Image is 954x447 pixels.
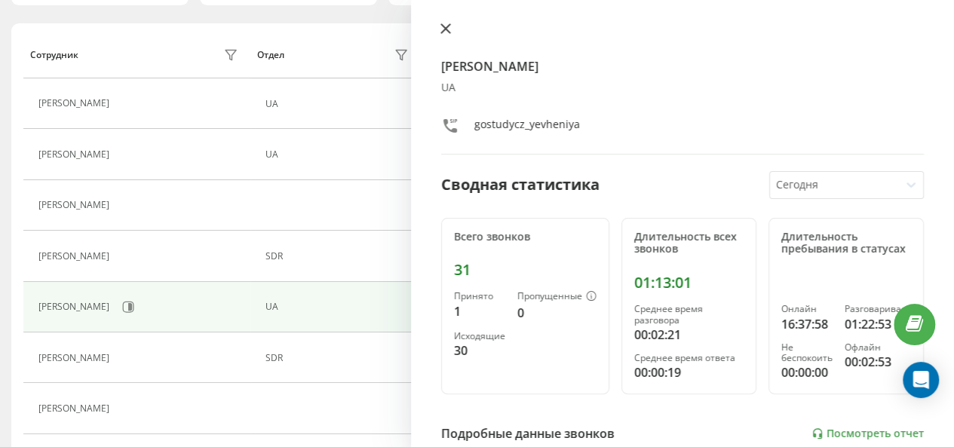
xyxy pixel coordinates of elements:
div: [PERSON_NAME] [38,251,113,262]
div: Принято [454,291,505,302]
div: gostudycz_yevheniya [474,117,580,139]
div: Длительность пребывания в статусах [781,231,911,256]
div: 1 [454,302,505,320]
div: Пропущенные [517,291,597,303]
div: Исходящие [454,331,505,341]
div: 00:00:19 [634,363,744,381]
div: 30 [454,341,505,360]
div: [PERSON_NAME] [38,149,113,160]
div: Сотрудник [30,50,78,60]
div: 31 [454,261,597,279]
div: Подробные данные звонков [441,424,615,442]
h4: [PERSON_NAME] [441,57,924,75]
div: [PERSON_NAME] [38,353,113,363]
div: Среднее время разговора [634,304,744,326]
div: UA [265,99,413,109]
div: [PERSON_NAME] [38,403,113,414]
div: SDR [265,251,413,262]
div: Онлайн [781,304,833,314]
div: 01:13:01 [634,274,744,292]
div: 00:02:21 [634,326,744,344]
div: Всего звонков [454,231,597,243]
div: UA [441,81,924,94]
div: [PERSON_NAME] [38,98,113,109]
div: [PERSON_NAME] [38,302,113,312]
div: 01:22:53 [845,315,911,333]
div: 0 [517,304,597,322]
a: Посмотреть отчет [811,427,924,440]
div: Сводная статистика [441,173,600,196]
div: Среднее время ответа [634,353,744,363]
div: UA [265,302,413,312]
div: Длительность всех звонков [634,231,744,256]
div: UA [265,149,413,160]
div: Офлайн [845,342,911,353]
div: 00:00:00 [781,363,833,381]
div: SDR [265,353,413,363]
div: 00:02:53 [845,353,911,371]
div: Разговаривает [845,304,911,314]
div: Не беспокоить [781,342,833,364]
div: Отдел [257,50,284,60]
div: Open Intercom Messenger [903,362,939,398]
div: 16:37:58 [781,315,833,333]
div: [PERSON_NAME] [38,200,113,210]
